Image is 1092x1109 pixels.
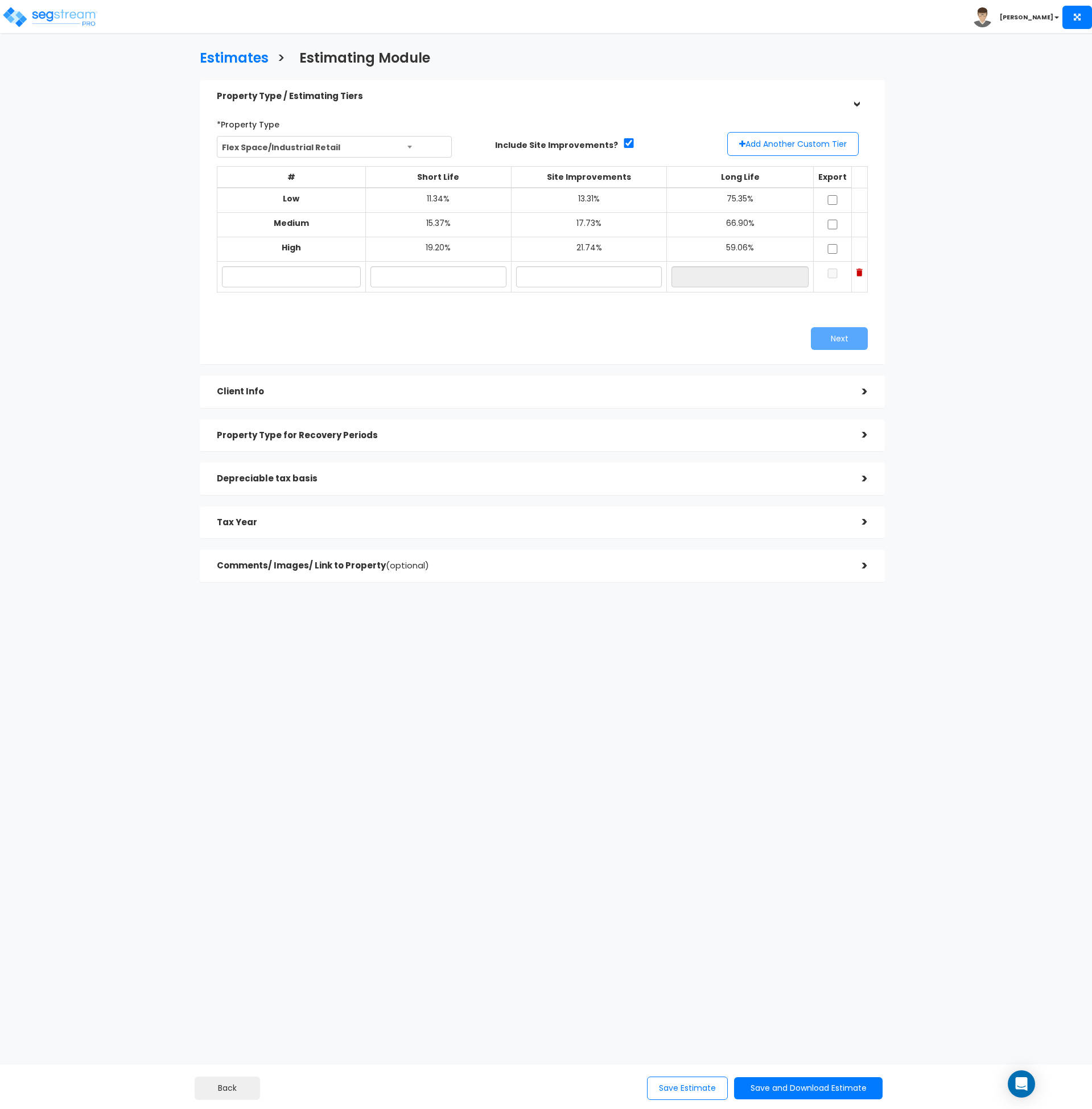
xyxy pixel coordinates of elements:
td: 15.37% [365,213,511,237]
td: 75.35% [667,188,814,213]
h5: Property Type for Recovery Periods [217,431,845,440]
img: avatar.png [973,7,992,27]
h5: Client Info [217,387,845,397]
th: Site Improvements [512,167,667,188]
div: > [845,383,868,401]
div: > [845,470,868,488]
button: Save and Download Estimate [734,1077,883,1099]
button: Next [811,327,868,350]
th: Long Life [667,167,814,188]
div: Open Intercom Messenger [1008,1070,1035,1098]
td: 17.73% [512,213,667,237]
h5: Property Type / Estimating Tiers [217,92,845,101]
label: Include Site Improvements? [495,139,618,151]
h5: Comments/ Images/ Link to Property [217,561,845,571]
td: 11.34% [365,188,511,213]
td: 19.20% [365,237,511,262]
button: Save Estimate [647,1077,728,1100]
div: > [848,85,866,108]
span: Flex Space/Industrial Retail [217,137,451,158]
label: *Property Type [217,115,279,130]
h3: Estimating Module [299,51,430,68]
b: [PERSON_NAME] [1000,13,1053,22]
td: 66.90% [667,213,814,237]
button: Back [195,1077,260,1100]
b: Low [283,193,299,204]
h5: Depreciable tax basis [217,474,845,484]
img: Trash Icon [856,269,863,277]
td: 59.06% [667,237,814,262]
a: Estimates [191,39,269,74]
button: Add Another Custom Tier [727,132,859,156]
th: # [217,167,366,188]
b: High [282,242,301,253]
div: > [845,426,868,444]
h3: Estimates [200,51,269,68]
a: Estimating Module [291,39,430,74]
th: Export [814,167,852,188]
h3: > [277,51,285,68]
h5: Tax Year [217,518,845,527]
th: Short Life [365,167,511,188]
span: (optional) [386,559,429,571]
td: 13.31% [512,188,667,213]
div: > [845,557,868,575]
b: Medium [274,217,309,229]
div: > [845,513,868,531]
td: 21.74% [512,237,667,262]
img: logo_pro_r.png [2,6,98,28]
